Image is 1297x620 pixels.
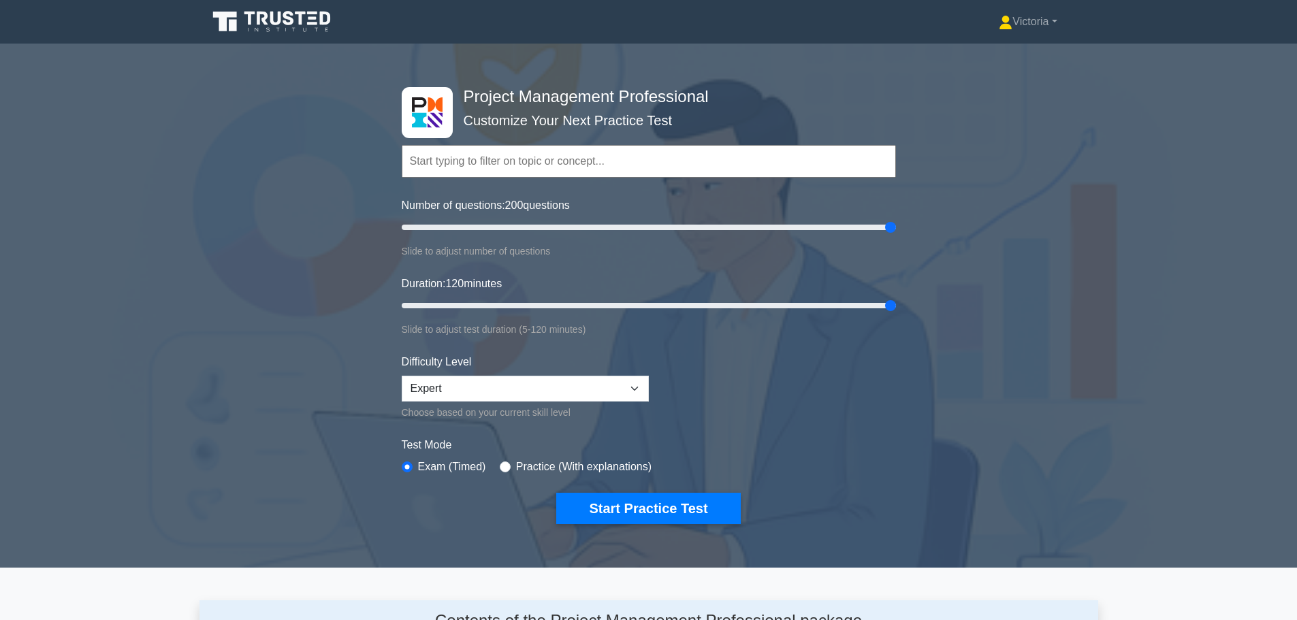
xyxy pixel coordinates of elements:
[402,145,896,178] input: Start typing to filter on topic or concept...
[556,493,740,524] button: Start Practice Test
[516,459,652,475] label: Practice (With explanations)
[458,87,829,107] h4: Project Management Professional
[445,278,464,289] span: 120
[402,437,896,453] label: Test Mode
[402,321,896,338] div: Slide to adjust test duration (5-120 minutes)
[505,199,524,211] span: 200
[402,276,502,292] label: Duration: minutes
[966,8,1089,35] a: Victoria
[402,354,472,370] label: Difficulty Level
[402,243,896,259] div: Slide to adjust number of questions
[402,404,649,421] div: Choose based on your current skill level
[418,459,486,475] label: Exam (Timed)
[402,197,570,214] label: Number of questions: questions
